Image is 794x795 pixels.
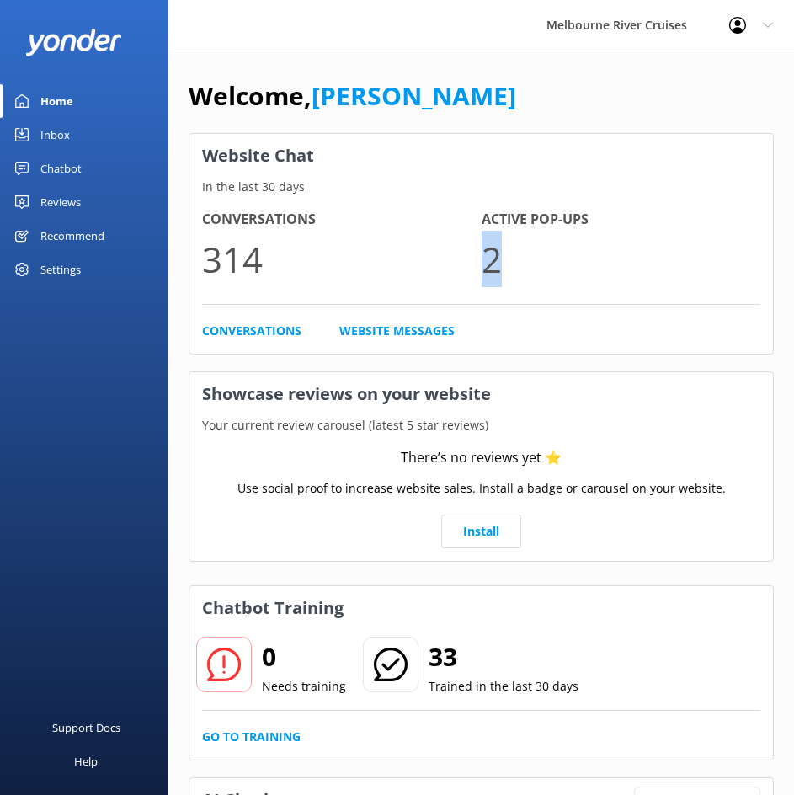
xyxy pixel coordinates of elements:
[202,728,301,746] a: Go to Training
[312,78,516,113] a: [PERSON_NAME]
[202,322,301,340] a: Conversations
[189,134,773,178] h3: Website Chat
[482,231,761,287] p: 2
[189,372,773,416] h3: Showcase reviews on your website
[40,219,104,253] div: Recommend
[189,76,516,116] h1: Welcome,
[40,84,73,118] div: Home
[262,677,346,696] p: Needs training
[189,416,773,435] p: Your current review carousel (latest 5 star reviews)
[74,744,98,778] div: Help
[25,29,122,56] img: yonder-white-logo.png
[40,118,70,152] div: Inbox
[441,515,521,548] a: Install
[237,479,726,498] p: Use social proof to increase website sales. Install a badge or carousel on your website.
[189,586,356,630] h3: Chatbot Training
[189,178,773,196] p: In the last 30 days
[52,711,120,744] div: Support Docs
[401,447,562,469] div: There’s no reviews yet ⭐
[429,637,578,677] h2: 33
[429,677,578,696] p: Trained in the last 30 days
[482,209,761,231] h4: Active Pop-ups
[40,185,81,219] div: Reviews
[262,637,346,677] h2: 0
[202,231,482,287] p: 314
[40,253,81,286] div: Settings
[40,152,82,185] div: Chatbot
[202,209,482,231] h4: Conversations
[339,322,455,340] a: Website Messages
